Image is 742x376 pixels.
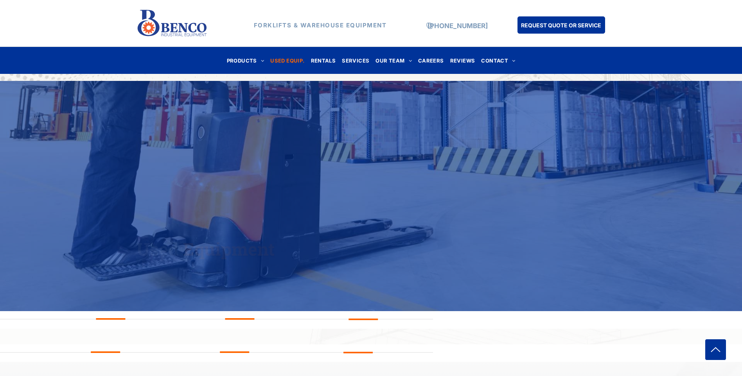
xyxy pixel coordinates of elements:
span: Equipment [183,237,275,260]
strong: FORKLIFTS & WAREHOUSE EQUIPMENT [254,21,387,29]
a: REQUEST QUOTE OR SERVICE [517,16,605,34]
a: [PHONE_NUMBER] [428,22,488,30]
a: CONTACT [478,55,518,66]
a: REVIEWS [447,55,478,66]
a: CAREERS [415,55,447,66]
span: REQUEST QUOTE OR SERVICE [521,18,601,32]
span: Used [137,237,179,260]
a: SERVICES [339,55,372,66]
a: OUR TEAM [372,55,415,66]
a: RENTALS [308,55,339,66]
a: PRODUCTS [224,55,268,66]
a: USED EQUIP. [267,55,307,66]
